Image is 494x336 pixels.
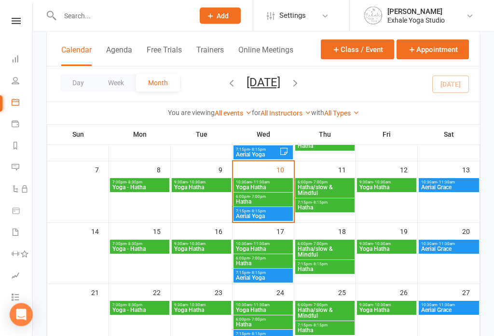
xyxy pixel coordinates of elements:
div: [PERSON_NAME] [387,7,445,16]
span: Aerial Grace [421,308,477,313]
div: 25 [338,284,356,300]
div: 7 [95,162,109,178]
div: 11 [338,162,356,178]
div: 26 [400,284,417,300]
th: Thu [294,124,356,144]
strong: for [252,109,261,116]
button: [DATE] [247,76,280,89]
img: thumb_image1710331179.png [363,6,383,26]
div: 10 [276,162,294,178]
a: All events [215,109,252,117]
button: Day [60,74,96,91]
span: - 8:15pm [312,262,328,267]
span: Yoga Hatha [359,308,414,313]
span: - 7:00pm [312,303,328,308]
span: Yoga Hatha [174,246,229,252]
button: Calendar [61,45,92,66]
span: Yoga Hatha [359,246,414,252]
span: Yoga - Hatha [112,308,167,313]
span: - 10:30am [373,303,391,308]
div: 21 [91,284,109,300]
span: - 10:30am [373,242,391,246]
span: 7:30pm [112,242,167,246]
span: 10:30am [235,303,291,308]
span: Hatha [297,143,353,149]
span: Yoga Hatha [174,185,229,191]
span: Hatha/slow & Mindful [297,308,353,319]
span: 7:15pm [297,323,353,328]
span: 7:30pm [112,303,167,308]
button: Online Meetings [238,45,293,66]
span: Yoga Hatha [235,246,291,252]
span: - 7:00pm [312,181,328,185]
span: 6:00pm [235,257,291,261]
span: - 8:15pm [312,323,328,328]
th: Sun [47,124,109,144]
span: Aerial Grace [421,185,477,191]
a: People [12,71,33,92]
span: 6:00pm [297,242,353,246]
span: - 10:30am [188,181,206,185]
span: - 8:30pm [126,303,142,308]
span: - 10:30am [188,303,206,308]
a: All Instructors [261,109,311,117]
span: Settings [279,5,306,26]
div: 23 [215,284,232,300]
span: Hatha/slow & Mindful [297,185,353,196]
span: Hatha [297,328,353,334]
div: 18 [338,223,356,239]
div: 15 [153,223,170,239]
span: Aerial Yoga [235,275,291,281]
span: 10:30am [421,181,477,185]
span: Hatha/slow & Mindful [297,246,353,258]
span: 9:30am [359,242,414,246]
th: Fri [356,124,418,144]
span: Add [217,12,229,20]
button: Agenda [106,45,132,66]
span: Yoga Hatha [235,308,291,313]
span: - 8:15pm [250,148,266,152]
span: - 11:30am [437,303,455,308]
span: - 7:00pm [250,195,266,199]
div: 27 [462,284,480,300]
span: Yoga - Hatha [112,185,167,191]
th: Wed [233,124,294,144]
span: 10:30am [421,303,477,308]
span: 9:30am [359,181,414,185]
div: 14 [91,223,109,239]
div: 24 [276,284,294,300]
span: - 11:30am [437,242,455,246]
span: 6:00pm [235,195,291,199]
span: Yoga Hatha [174,308,229,313]
div: 13 [462,162,480,178]
span: Hatha [235,322,291,328]
a: All Types [324,109,359,117]
span: Hatha [235,199,291,205]
span: - 8:30pm [126,181,142,185]
div: 20 [462,223,480,239]
span: Yoga - Hatha [112,246,167,252]
th: Tue [171,124,233,144]
span: - 11:30am [252,303,270,308]
th: Mon [109,124,171,144]
span: Hatha [297,205,353,211]
a: Payments [12,114,33,136]
span: - 11:30am [437,181,455,185]
span: 6:00pm [235,318,291,322]
button: Class / Event [321,39,394,59]
div: Exhale Yoga Studio [387,16,445,25]
div: 9 [219,162,232,178]
span: 9:30am [359,303,414,308]
span: 10:30am [235,242,291,246]
div: 22 [153,284,170,300]
span: - 10:30am [188,242,206,246]
button: Week [96,74,136,91]
button: Trainers [196,45,224,66]
span: - 8:30pm [126,242,142,246]
span: 9:30am [174,242,229,246]
span: Aerial Grace [421,246,477,252]
span: 9:30am [174,181,229,185]
div: 12 [400,162,417,178]
span: 7:15pm [297,201,353,205]
th: Sat [418,124,480,144]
